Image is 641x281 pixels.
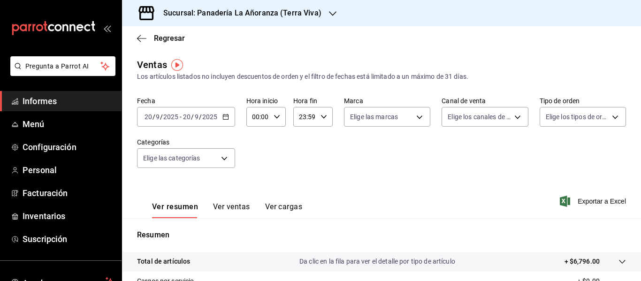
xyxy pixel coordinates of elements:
font: Categorías [137,138,169,146]
button: Exportar a Excel [562,196,626,207]
font: Elige las categorías [143,154,200,162]
font: Menú [23,119,45,129]
a: Pregunta a Parrot AI [7,68,115,78]
font: Exportar a Excel [578,197,626,205]
font: Personal [23,165,57,175]
font: Pregunta a Parrot AI [25,62,89,70]
button: abrir_cajón_menú [103,24,111,32]
font: Los artículos listados no incluyen descuentos de orden y el filtro de fechas está limitado a un m... [137,73,468,80]
font: / [153,113,155,121]
div: pestañas de navegación [152,202,302,218]
input: ---- [202,113,218,121]
button: Pregunta a Parrot AI [10,56,115,76]
font: Fecha [137,97,155,105]
font: Resumen [137,230,169,239]
button: Regresar [137,34,185,43]
font: Total de artículos [137,258,190,265]
font: Sucursal: Panadería La Añoranza (Terra Viva) [163,8,321,17]
font: - [180,113,182,121]
font: Ver cargas [265,202,303,211]
font: Marca [344,97,363,105]
font: Configuración [23,142,76,152]
font: Da clic en la fila para ver el detalle por tipo de artículo [299,258,455,265]
font: Informes [23,96,57,106]
font: Tipo de orden [540,97,580,105]
font: Canal de venta [442,97,486,105]
input: -- [144,113,153,121]
font: Ver resumen [152,202,198,211]
font: Ventas [137,59,167,70]
font: Elige los canales de venta [448,113,523,121]
font: Elige los tipos de orden [546,113,613,121]
font: + $6,796.00 [565,258,600,265]
font: Inventarios [23,211,65,221]
font: Elige las marcas [350,113,398,121]
font: Regresar [154,34,185,43]
font: Hora inicio [246,97,278,105]
input: -- [194,113,199,121]
font: Ver ventas [213,202,250,211]
font: Hora fin [293,97,317,105]
font: / [199,113,202,121]
font: Suscripción [23,234,67,244]
font: / [160,113,163,121]
input: -- [155,113,160,121]
input: ---- [163,113,179,121]
font: Facturación [23,188,68,198]
font: / [191,113,194,121]
img: Marcador de información sobre herramientas [171,59,183,71]
input: -- [183,113,191,121]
